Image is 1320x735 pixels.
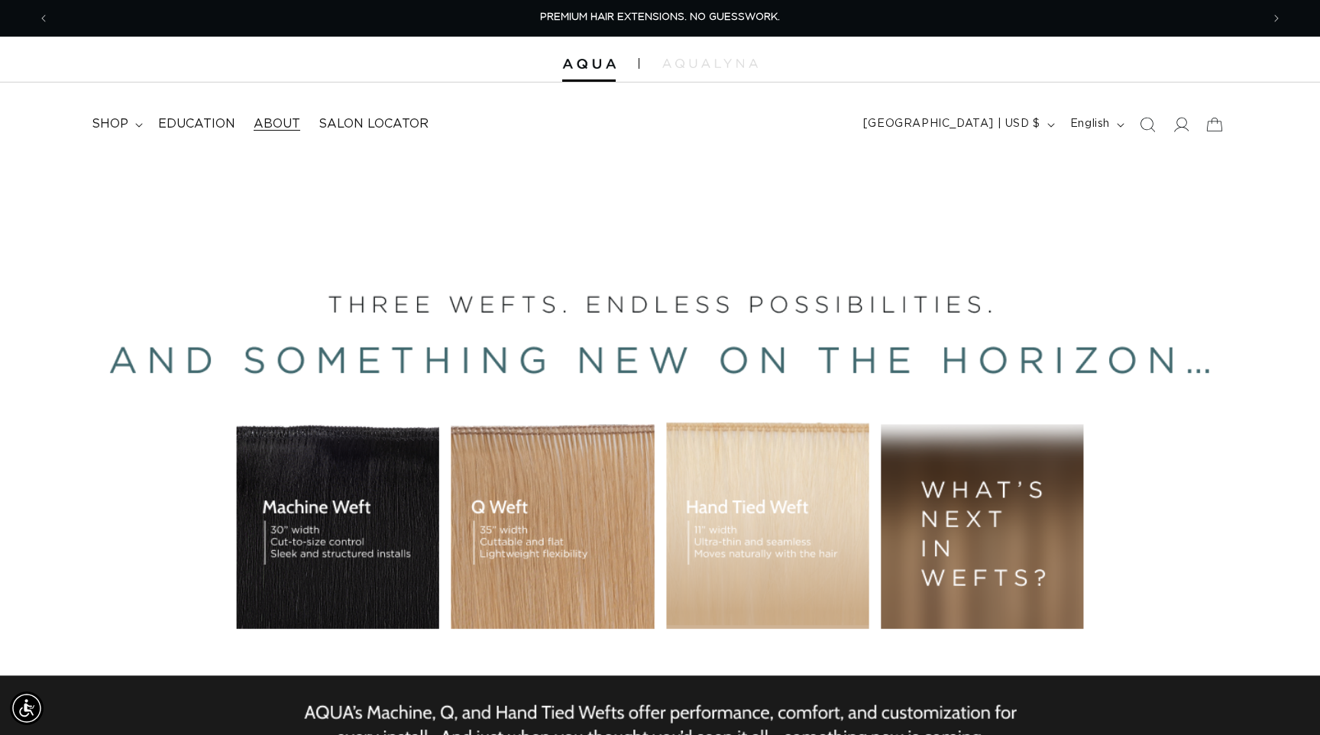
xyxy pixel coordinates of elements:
[1131,108,1164,141] summary: Search
[254,116,300,132] span: About
[562,59,616,70] img: Aqua Hair Extensions
[662,59,758,68] img: aqualyna.com
[319,116,429,132] span: Salon Locator
[244,107,309,141] a: About
[863,116,1040,132] span: [GEOGRAPHIC_DATA] | USD $
[309,107,438,141] a: Salon Locator
[1070,116,1110,132] span: English
[10,691,44,725] div: Accessibility Menu
[27,4,60,33] button: Previous announcement
[82,107,149,141] summary: shop
[149,107,244,141] a: Education
[1061,110,1131,139] button: English
[158,116,235,132] span: Education
[540,12,780,22] span: PREMIUM HAIR EXTENSIONS. NO GUESSWORK.
[1244,662,1320,735] iframe: Chat Widget
[854,110,1061,139] button: [GEOGRAPHIC_DATA] | USD $
[1260,4,1293,33] button: Next announcement
[92,116,128,132] span: shop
